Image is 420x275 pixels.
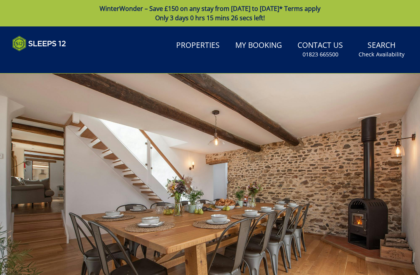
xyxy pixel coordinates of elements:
span: Only 3 days 0 hrs 15 mins 26 secs left! [155,14,265,22]
iframe: Customer reviews powered by Trustpilot [9,56,90,63]
small: 01823 665500 [303,51,338,58]
a: Contact Us01823 665500 [294,37,346,62]
img: Sleeps 12 [12,36,66,51]
a: My Booking [232,37,285,54]
a: SearchCheck Availability [355,37,408,62]
small: Check Availability [359,51,404,58]
a: Properties [173,37,223,54]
